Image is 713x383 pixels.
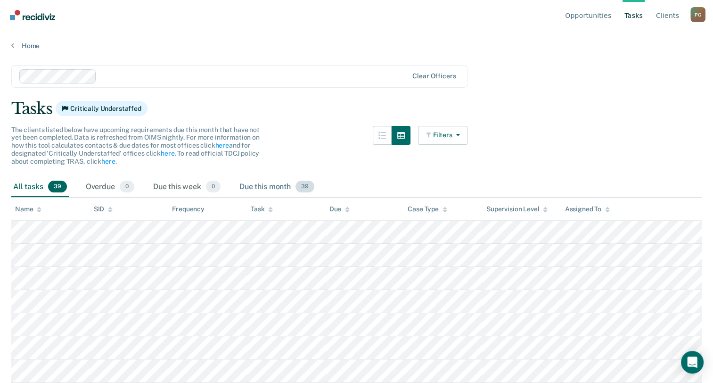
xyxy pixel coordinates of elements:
span: The clients listed below have upcoming requirements due this month that have not yet been complet... [11,126,260,165]
div: Due this week0 [151,177,222,198]
div: Frequency [172,205,205,213]
div: Case Type [408,205,447,213]
span: 0 [206,181,221,193]
div: SID [94,205,113,213]
a: here [161,150,174,157]
span: 39 [48,181,67,193]
a: here [215,142,229,149]
div: Task [251,205,273,213]
div: Due [329,205,350,213]
div: Tasks [11,99,702,118]
div: Assigned To [565,205,609,213]
div: Open Intercom Messenger [681,351,704,374]
div: Overdue0 [84,177,136,198]
a: here [101,158,115,165]
button: Filters [418,126,468,145]
span: 0 [120,181,134,193]
div: P G [690,7,705,22]
div: All tasks39 [11,177,69,198]
div: Name [15,205,41,213]
div: Due this month39 [238,177,316,198]
span: Critically Understaffed [56,101,148,116]
img: Recidiviz [10,10,55,20]
div: Clear officers [412,72,456,80]
button: Profile dropdown button [690,7,705,22]
div: Supervision Level [486,205,548,213]
span: 39 [295,181,314,193]
a: Home [11,42,702,50]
